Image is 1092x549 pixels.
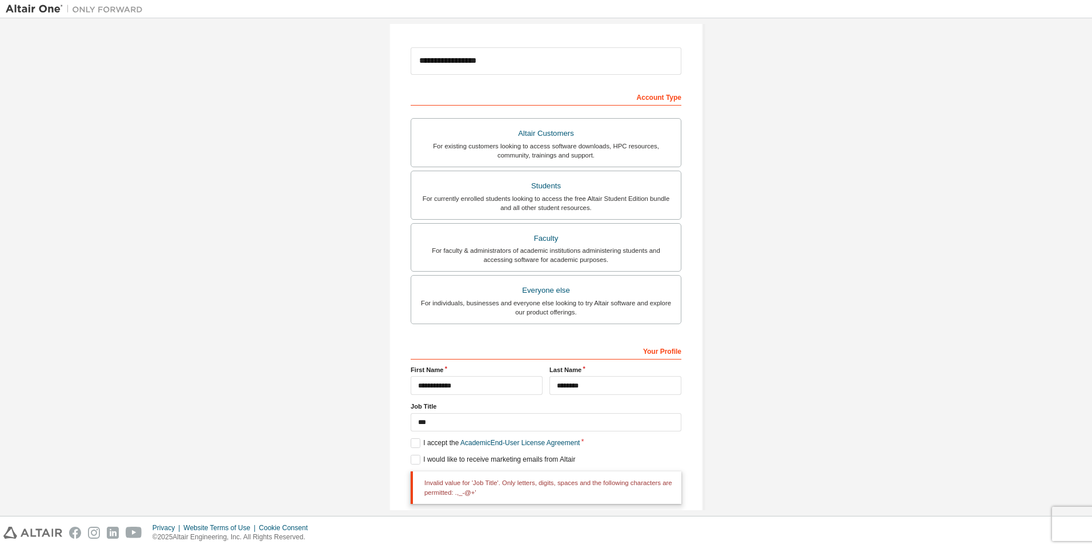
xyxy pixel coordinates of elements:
[3,527,62,539] img: altair_logo.svg
[418,178,674,194] div: Students
[418,194,674,212] div: For currently enrolled students looking to access the free Altair Student Edition bundle and all ...
[259,523,314,532] div: Cookie Consent
[418,246,674,264] div: For faculty & administrators of academic institutions administering students and accessing softwa...
[411,471,681,504] div: Invalid value for 'Job Title'. Only letters, digits, spaces and the following characters are perm...
[418,282,674,298] div: Everyone else
[549,365,681,374] label: Last Name
[69,527,81,539] img: facebook.svg
[152,532,315,542] p: © 2025 Altair Engineering, Inc. All Rights Reserved.
[411,341,681,360] div: Your Profile
[183,523,259,532] div: Website Terms of Use
[418,126,674,142] div: Altair Customers
[126,527,142,539] img: youtube.svg
[6,3,148,15] img: Altair One
[411,455,575,465] label: I would like to receive marketing emails from Altair
[152,523,183,532] div: Privacy
[418,142,674,160] div: For existing customers looking to access software downloads, HPC resources, community, trainings ...
[411,87,681,106] div: Account Type
[460,439,580,447] a: Academic End-User License Agreement
[88,527,100,539] img: instagram.svg
[418,298,674,317] div: For individuals, businesses and everyone else looking to try Altair software and explore our prod...
[411,365,543,374] label: First Name
[411,402,681,411] label: Job Title
[411,438,580,448] label: I accept the
[418,231,674,247] div: Faculty
[107,527,119,539] img: linkedin.svg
